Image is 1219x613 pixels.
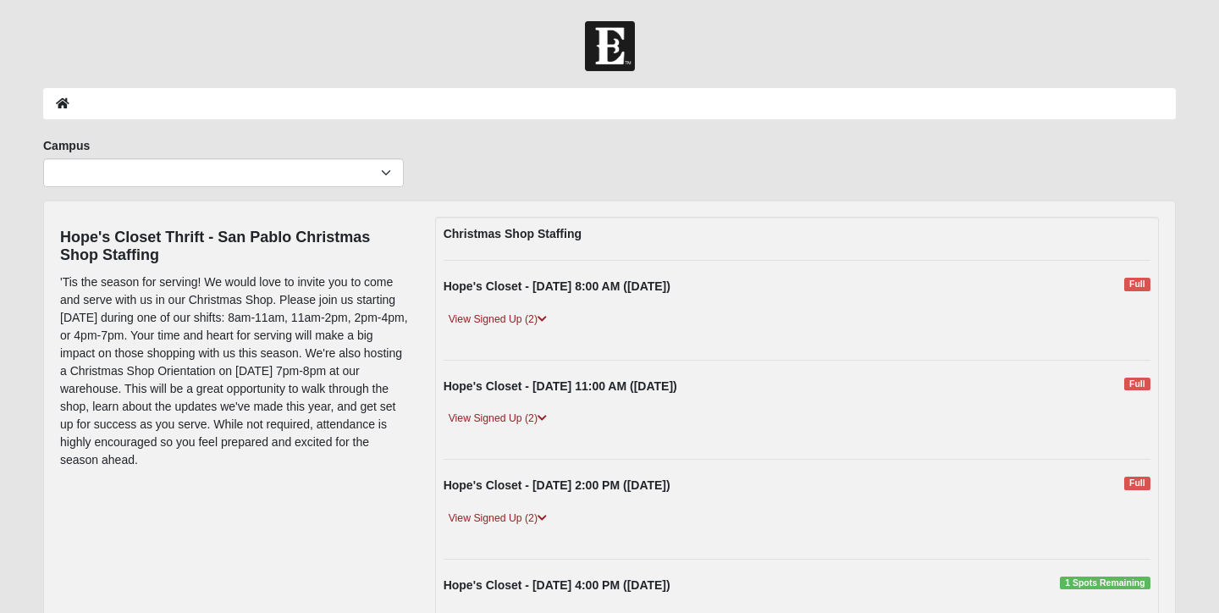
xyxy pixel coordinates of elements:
[444,478,670,492] strong: Hope's Closet - [DATE] 2:00 PM ([DATE])
[444,578,670,592] strong: Hope's Closet - [DATE] 4:00 PM ([DATE])
[1124,378,1150,391] span: Full
[444,311,552,329] a: View Signed Up (2)
[43,137,90,154] label: Campus
[444,379,677,393] strong: Hope's Closet - [DATE] 11:00 AM ([DATE])
[444,410,552,428] a: View Signed Up (2)
[1124,477,1150,490] span: Full
[444,279,670,293] strong: Hope's Closet - [DATE] 8:00 AM ([DATE])
[1124,278,1150,291] span: Full
[60,229,410,265] h4: Hope's Closet Thrift - San Pablo Christmas Shop Staffing
[1060,577,1150,590] span: 1 Spots Remaining
[60,273,410,469] p: 'Tis the season for serving! We would love to invite you to come and serve with us in our Christm...
[444,227,582,240] strong: Christmas Shop Staffing
[585,21,635,71] img: Church of Eleven22 Logo
[444,510,552,527] a: View Signed Up (2)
